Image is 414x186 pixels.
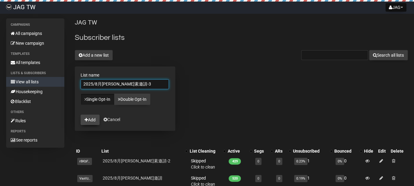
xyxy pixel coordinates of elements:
span: 0% [336,175,344,182]
button: Add a new list [75,50,113,60]
span: r8KbF.. [77,158,92,165]
div: Edit [378,148,388,154]
label: List name [81,72,169,78]
div: Delete [390,148,407,154]
span: 520 [229,175,241,182]
li: Lists & subscribers [6,70,64,77]
button: Search all lists [369,50,408,60]
a: All campaigns [6,28,64,38]
a: 0 [278,159,280,163]
div: List [101,148,182,154]
h2: Subscriber lists [75,32,408,43]
span: 0.23% [294,158,307,165]
button: Add [81,115,100,125]
th: Bounced: No sort applied, activate to apply an ascending sort [333,147,363,155]
div: ID [76,148,99,154]
span: 0.19% [294,175,307,182]
li: Others [6,108,64,116]
a: Double Opt-In [114,93,150,105]
a: Blacklist [6,97,64,106]
a: 0 [257,177,259,180]
th: List: No sort applied, activate to apply an ascending sort [100,147,188,155]
th: Delete: No sort applied, sorting is disabled [389,147,408,155]
div: Bounced [334,148,357,154]
a: See reports [6,135,64,145]
td: 0 [333,155,363,173]
li: Reports [6,128,64,135]
a: 0 [257,159,259,163]
a: Cancel [104,117,120,122]
th: ID: No sort applied, sorting is disabled [75,147,100,155]
li: Templates [6,50,64,58]
th: List Cleaning: No sort applied, activate to apply an ascending sort [188,147,226,155]
div: Segs [254,148,268,154]
th: Active: No sort applied, activate to apply an ascending sort [226,147,253,155]
li: Campaigns [6,21,64,28]
div: Hide [364,148,376,154]
img: f736b03d06122ef749440a1ac3283c76 [6,4,12,10]
a: 0 [278,177,280,180]
a: Click to clean [191,165,215,169]
span: 429 [229,158,241,165]
input: The name of your new list [81,79,169,89]
a: Single Opt-In [81,93,114,105]
th: Edit: No sort applied, sorting is disabled [377,147,389,155]
th: Segs: No sort applied, activate to apply an ascending sort [253,147,274,155]
div: Unsubscribed [293,148,327,154]
a: 2025/8月[PERSON_NAME]素邀請-2 [103,158,170,163]
span: VaxVz.. [77,175,93,182]
a: Rules [6,116,64,126]
button: JAG [386,3,406,12]
span: 0% [336,158,344,165]
span: Skipped [191,158,215,169]
th: Unsubscribed: No sort applied, activate to apply an ascending sort [292,147,333,155]
th: Hide: No sort applied, sorting is disabled [363,147,377,155]
p: JAG TW [75,18,408,27]
a: View all lists [6,77,64,87]
a: Housekeeping [6,87,64,97]
a: 2025/8月[PERSON_NAME]邀請 [103,176,162,180]
th: ARs: No sort applied, activate to apply an ascending sort [274,147,292,155]
div: ARs [275,148,286,154]
a: All templates [6,58,64,67]
td: 1 [292,155,333,173]
div: Active [227,148,246,154]
div: List Cleaning [189,148,220,154]
a: New campaign [6,38,64,48]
